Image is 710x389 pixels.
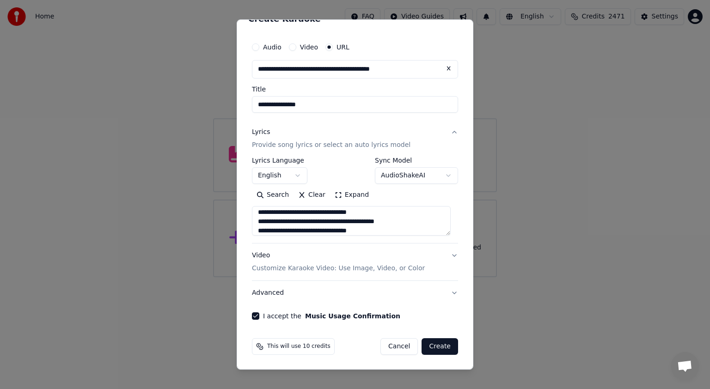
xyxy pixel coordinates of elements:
label: URL [337,44,349,50]
label: Audio [263,44,282,50]
label: Lyrics Language [252,157,307,164]
button: Clear [294,188,330,202]
h2: Create Karaoke [248,15,462,23]
div: Video [252,251,425,273]
button: LyricsProvide song lyrics or select an auto lyrics model [252,120,458,157]
button: Create [422,338,458,355]
button: Expand [330,188,373,202]
p: Customize Karaoke Video: Use Image, Video, or Color [252,264,425,273]
button: I accept the [305,313,400,319]
label: Title [252,86,458,92]
button: Advanced [252,281,458,305]
span: This will use 10 credits [267,343,331,350]
label: Video [300,44,318,50]
div: Lyrics [252,128,270,137]
div: LyricsProvide song lyrics or select an auto lyrics model [252,157,458,243]
p: Provide song lyrics or select an auto lyrics model [252,140,410,150]
button: Cancel [380,338,418,355]
label: I accept the [263,313,400,319]
label: Sync Model [375,157,458,164]
button: VideoCustomize Karaoke Video: Use Image, Video, or Color [252,243,458,280]
button: Search [252,188,294,202]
